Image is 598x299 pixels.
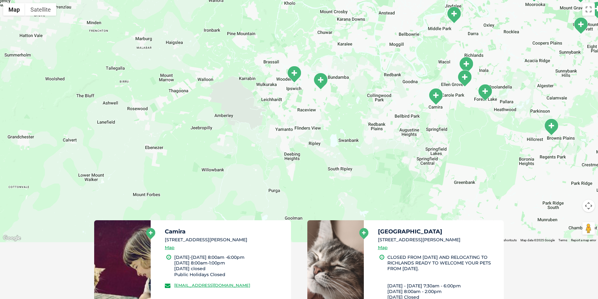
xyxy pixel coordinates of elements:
li: [DATE]-[DATE] 8:00am -6:00pm [DATE] 8:00am-1:00pm [DATE] closed Public Holidays ﻿Closed [174,254,285,277]
div: Kessels Rd/Macgregor [573,17,589,34]
button: Show satellite imagery [25,3,56,16]
a: Report a map error [571,238,596,242]
div: Forest Lake Village [477,84,493,101]
a: [EMAIL_ADDRESS][DOMAIN_NAME] [174,283,250,288]
li: [STREET_ADDRESS][PERSON_NAME] [165,237,285,243]
a: Terms (opens in new tab) [558,238,567,242]
h5: Camira [165,229,285,234]
a: Map [165,244,175,251]
img: Google [2,234,22,242]
div: Richlands [458,56,474,74]
div: Forest Lake [457,70,472,87]
div: Jindalee [446,6,462,24]
div: Silkstone-Booval [313,72,328,90]
div: Browns Plains [543,118,559,136]
button: Show street map [3,3,25,16]
li: [STREET_ADDRESS][PERSON_NAME] [378,237,498,243]
button: Toggle fullscreen view [582,3,595,16]
h5: [GEOGRAPHIC_DATA] [378,229,498,234]
div: Ipswich [286,66,302,83]
span: Map data ©2025 Google [520,238,555,242]
a: Map [378,244,388,251]
button: Drag Pegman onto the map to open Street View [582,222,595,235]
a: Open this area in Google Maps (opens a new window) [2,234,22,242]
button: Map camera controls [582,200,595,212]
div: Camira [428,88,444,105]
